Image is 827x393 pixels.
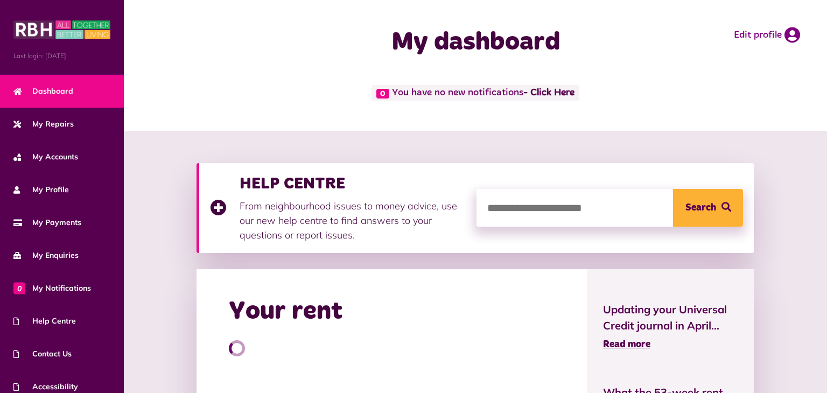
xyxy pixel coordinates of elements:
[13,282,25,294] span: 0
[229,296,342,327] h2: Your rent
[13,348,72,360] span: Contact Us
[311,27,641,58] h1: My dashboard
[13,86,73,97] span: Dashboard
[13,381,78,392] span: Accessibility
[13,315,76,327] span: Help Centre
[240,174,466,193] h3: HELP CENTRE
[13,118,74,130] span: My Repairs
[376,89,389,99] span: 0
[673,189,743,227] button: Search
[13,217,81,228] span: My Payments
[523,88,574,98] a: - Click Here
[13,51,110,61] span: Last login: [DATE]
[13,184,69,195] span: My Profile
[240,199,466,242] p: From neighbourhood issues to money advice, use our new help centre to find answers to your questi...
[603,301,738,352] a: Updating your Universal Credit journal in April... Read more
[734,27,800,43] a: Edit profile
[372,85,579,101] span: You have no new notifications
[13,250,79,261] span: My Enquiries
[13,151,78,163] span: My Accounts
[603,340,650,349] span: Read more
[685,189,716,227] span: Search
[13,19,110,40] img: MyRBH
[603,301,738,334] span: Updating your Universal Credit journal in April...
[13,283,91,294] span: My Notifications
